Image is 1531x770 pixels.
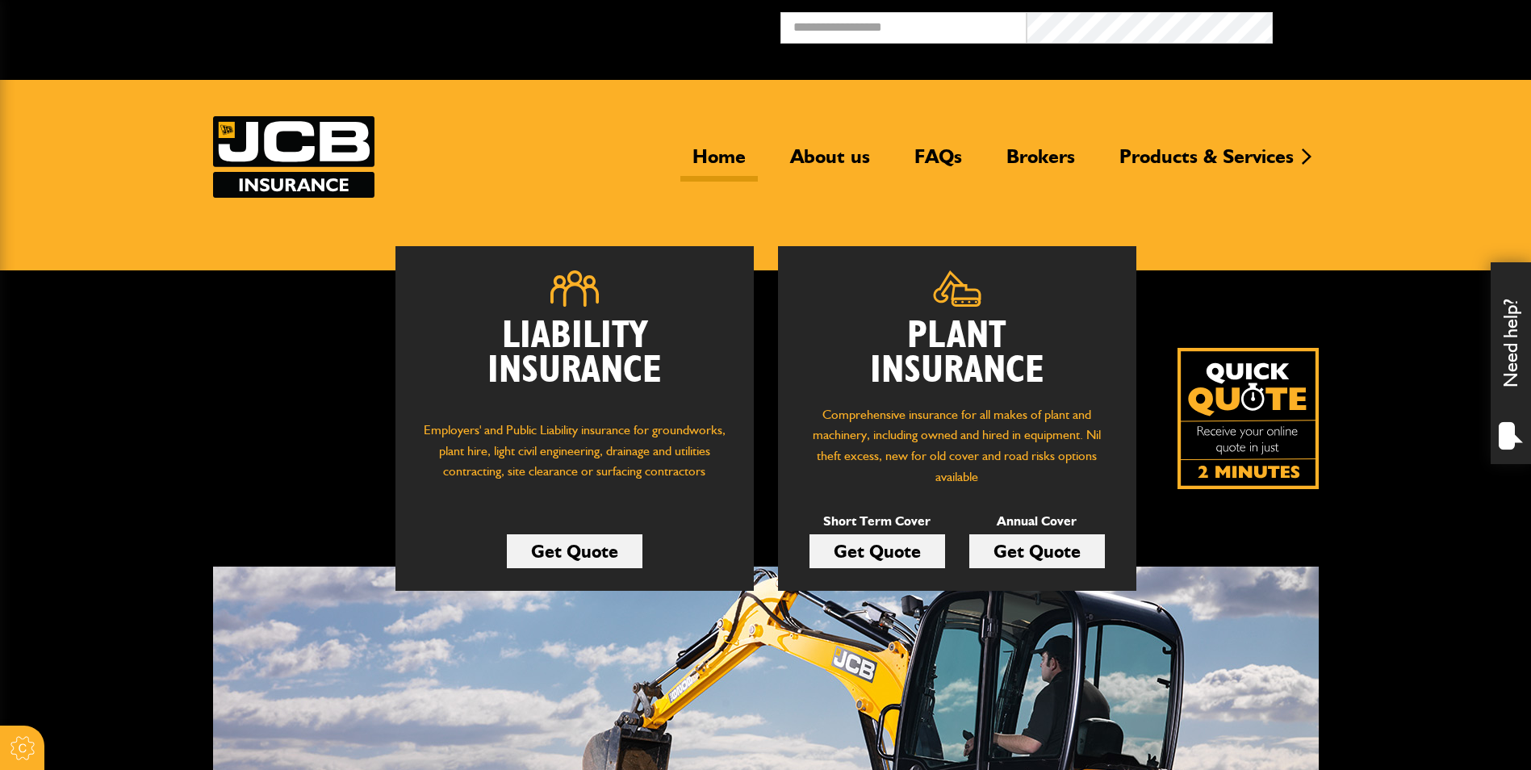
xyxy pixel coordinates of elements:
a: Get your insurance quote isn just 2-minutes [1178,348,1319,489]
h2: Liability Insurance [420,319,730,404]
h2: Plant Insurance [802,319,1112,388]
p: Short Term Cover [809,511,945,532]
a: JCB Insurance Services [213,116,374,198]
a: Home [680,144,758,182]
p: Employers' and Public Liability insurance for groundworks, plant hire, light civil engineering, d... [420,420,730,497]
div: Need help? [1491,262,1531,464]
a: Products & Services [1107,144,1306,182]
img: JCB Insurance Services logo [213,116,374,198]
a: Get Quote [809,534,945,568]
a: FAQs [902,144,974,182]
a: Get Quote [507,534,642,568]
a: Brokers [994,144,1087,182]
p: Annual Cover [969,511,1105,532]
a: Get Quote [969,534,1105,568]
a: About us [778,144,882,182]
img: Quick Quote [1178,348,1319,489]
p: Comprehensive insurance for all makes of plant and machinery, including owned and hired in equipm... [802,404,1112,487]
button: Broker Login [1273,12,1519,37]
